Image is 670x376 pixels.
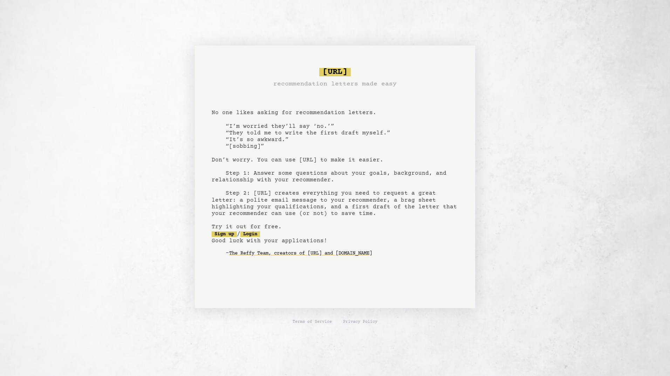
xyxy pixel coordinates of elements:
[293,319,332,325] a: Terms of Service
[212,65,458,270] pre: No one likes asking for recommendation letters. “I’m worried they’ll say ‘no.’” “They told me to ...
[273,79,397,89] h3: recommendation letters made easy
[343,319,377,325] a: Privacy Policy
[212,231,237,237] a: Sign up
[229,248,372,259] a: The Reffy Team, creators of [URL] and [DOMAIN_NAME]
[319,68,351,76] span: [URL]
[226,250,458,257] div: -
[240,231,260,237] a: Login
